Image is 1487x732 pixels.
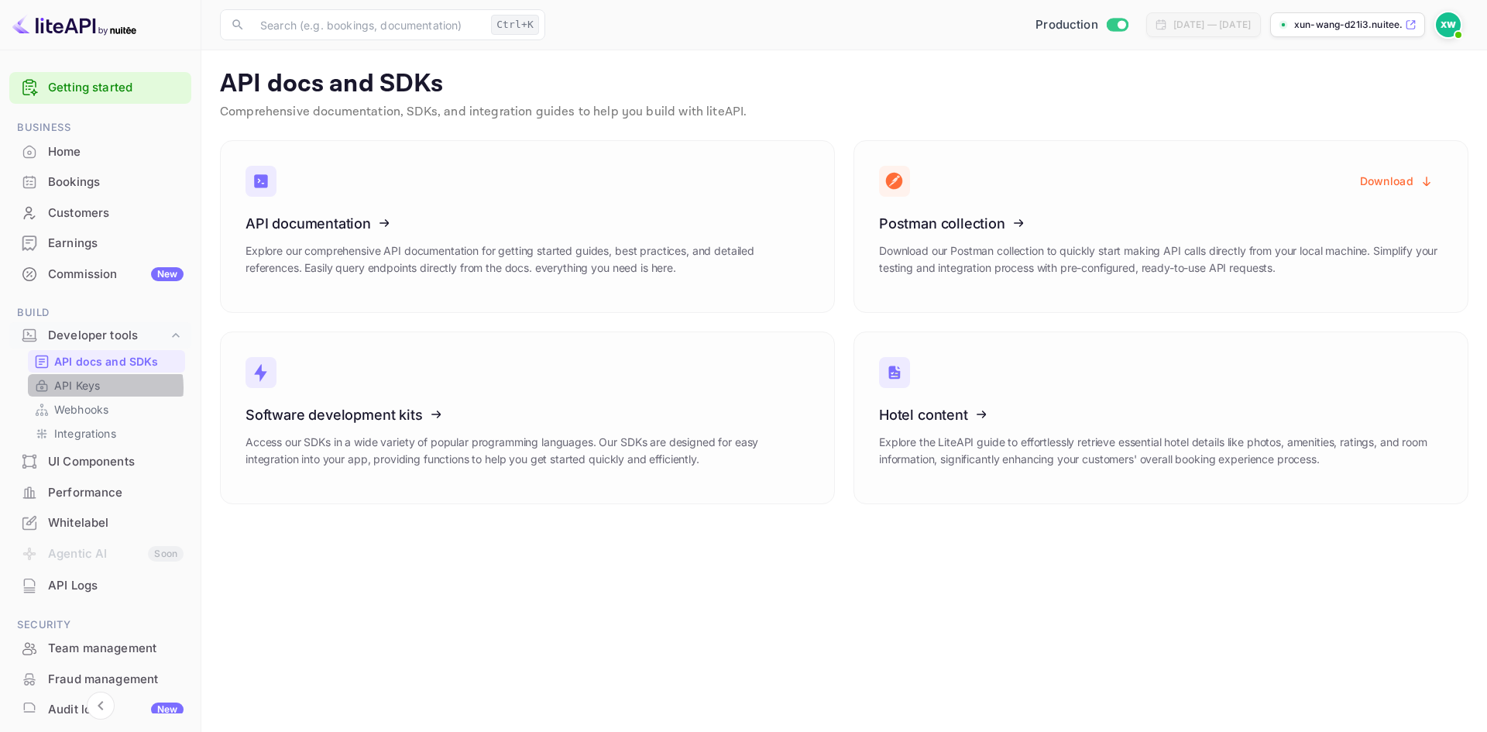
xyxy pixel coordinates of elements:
img: Xun Wang [1436,12,1461,37]
div: New [151,267,184,281]
a: Earnings [9,229,191,257]
a: Software development kitsAccess our SDKs in a wide variety of popular programming languages. Our ... [220,332,835,504]
div: Ctrl+K [491,15,539,35]
div: Switch to Sandbox mode [1029,16,1134,34]
div: Customers [48,204,184,222]
div: Audit logsNew [9,695,191,725]
div: Home [9,137,191,167]
p: API docs and SDKs [54,353,159,369]
a: Hotel contentExplore the LiteAPI guide to effortlessly retrieve essential hotel details like phot... [853,332,1468,504]
div: Bookings [48,174,184,191]
span: Production [1035,16,1098,34]
div: Fraud management [9,665,191,695]
div: Commission [48,266,184,284]
a: Performance [9,478,191,507]
p: Integrations [54,425,116,442]
a: Getting started [48,79,184,97]
a: Webhooks [34,401,179,418]
a: API Logs [9,571,191,600]
input: Search (e.g. bookings, documentation) [251,9,485,40]
div: Whitelabel [48,514,184,532]
div: Bookings [9,167,191,198]
div: API Logs [48,577,184,595]
a: Customers [9,198,191,227]
div: API Logs [9,571,191,601]
a: CommissionNew [9,259,191,288]
div: New [151,703,184,717]
button: Collapse navigation [87,692,115,720]
h3: API documentation [246,215,809,232]
p: Access our SDKs in a wide variety of popular programming languages. Our SDKs are designed for eas... [246,434,809,468]
p: API Keys [54,377,100,393]
div: [DATE] — [DATE] [1173,18,1251,32]
div: Fraud management [48,671,184,689]
p: xun-wang-d21i3.nuitee.... [1294,18,1402,32]
div: Earnings [9,229,191,259]
h3: Software development kits [246,407,809,423]
p: Webhooks [54,401,108,418]
a: UI Components [9,447,191,476]
div: Developer tools [9,322,191,349]
a: Fraud management [9,665,191,693]
a: API documentationExplore our comprehensive API documentation for getting started guides, best pra... [220,140,835,313]
div: Customers [9,198,191,229]
a: Integrations [34,425,179,442]
div: Team management [48,640,184,658]
div: Integrations [28,422,185,445]
span: Business [9,119,191,136]
p: Download our Postman collection to quickly start making API calls directly from your local machin... [879,242,1443,277]
p: API docs and SDKs [220,69,1468,100]
button: Download [1351,166,1443,196]
a: API Keys [34,377,179,393]
h3: Postman collection [879,215,1443,232]
div: Whitelabel [9,508,191,538]
div: Home [48,143,184,161]
div: Developer tools [48,327,168,345]
div: Team management [9,634,191,664]
div: API Keys [28,374,185,397]
div: Earnings [48,235,184,253]
p: Comprehensive documentation, SDKs, and integration guides to help you build with liteAPI. [220,103,1468,122]
div: Performance [48,484,184,502]
a: Team management [9,634,191,662]
div: Performance [9,478,191,508]
img: LiteAPI logo [12,12,136,37]
div: Getting started [9,72,191,104]
a: Bookings [9,167,191,196]
div: Audit logs [48,701,184,719]
span: Build [9,304,191,321]
p: Explore our comprehensive API documentation for getting started guides, best practices, and detai... [246,242,809,277]
div: UI Components [48,453,184,471]
div: API docs and SDKs [28,350,185,373]
span: Security [9,617,191,634]
a: Audit logsNew [9,695,191,723]
p: Explore the LiteAPI guide to effortlessly retrieve essential hotel details like photos, amenities... [879,434,1443,468]
div: CommissionNew [9,259,191,290]
div: UI Components [9,447,191,477]
a: API docs and SDKs [34,353,179,369]
a: Whitelabel [9,508,191,537]
h3: Hotel content [879,407,1443,423]
div: Webhooks [28,398,185,421]
a: Home [9,137,191,166]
